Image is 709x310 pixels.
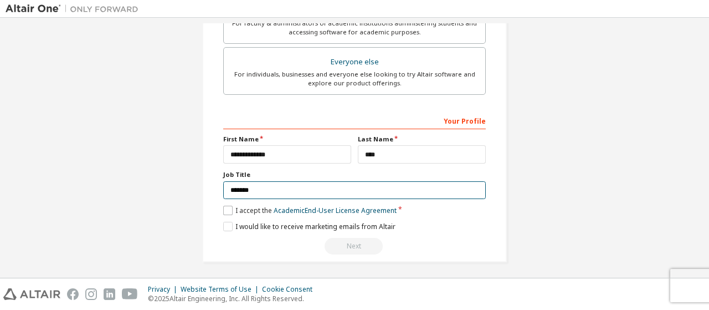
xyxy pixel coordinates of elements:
[223,222,395,231] label: I would like to receive marketing emails from Altair
[122,288,138,300] img: youtube.svg
[262,285,319,294] div: Cookie Consent
[6,3,144,14] img: Altair One
[223,135,351,144] label: First Name
[223,238,486,255] div: Read and acccept EULA to continue
[230,54,479,70] div: Everyone else
[223,206,397,215] label: I accept the
[223,111,486,129] div: Your Profile
[85,288,97,300] img: instagram.svg
[181,285,262,294] div: Website Terms of Use
[358,135,486,144] label: Last Name
[274,206,397,215] a: Academic End-User License Agreement
[104,288,115,300] img: linkedin.svg
[223,170,486,179] label: Job Title
[148,285,181,294] div: Privacy
[148,294,319,303] p: © 2025 Altair Engineering, Inc. All Rights Reserved.
[67,288,79,300] img: facebook.svg
[230,19,479,37] div: For faculty & administrators of academic institutions administering students and accessing softwa...
[3,288,60,300] img: altair_logo.svg
[230,70,479,88] div: For individuals, businesses and everyone else looking to try Altair software and explore our prod...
